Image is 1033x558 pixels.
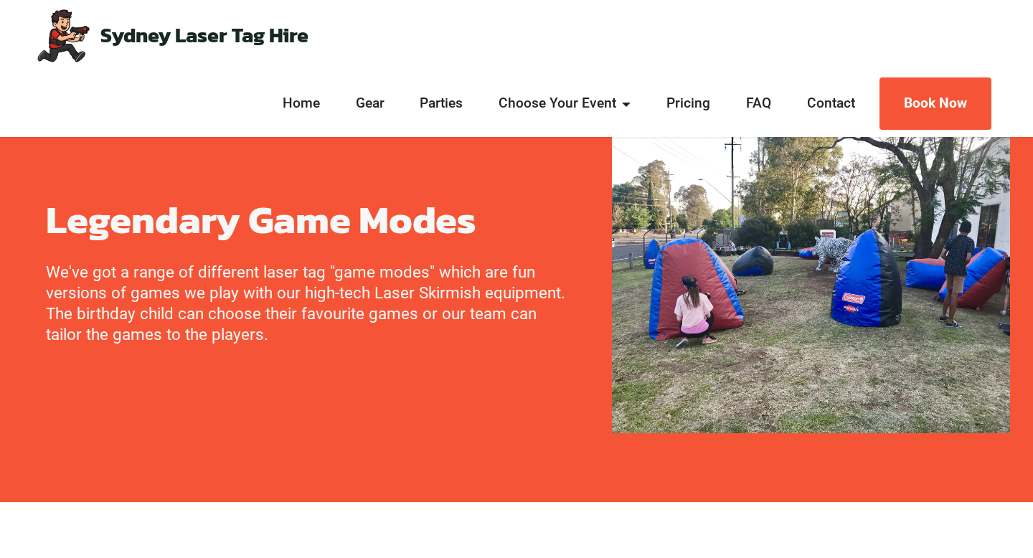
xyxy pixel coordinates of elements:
strong: Legendary Game Modes [46,190,476,248]
a: FAQ [742,93,775,114]
a: Pricing [662,93,714,114]
img: Mobile Laser Tag Parties Sydney [34,7,91,63]
a: Sydney Laser Tag Hire [100,25,308,46]
a: Home [278,93,324,114]
a: Gear [352,93,389,114]
a: Contact [803,93,859,114]
a: Parties [416,93,468,114]
a: Choose Your Event [495,93,636,114]
p: We've got a range of different laser tag "game modes" which are fun versions of games we play wit... [46,262,566,346]
a: Book Now [879,77,991,130]
img: Laser Tag Game Types [612,135,1010,433]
